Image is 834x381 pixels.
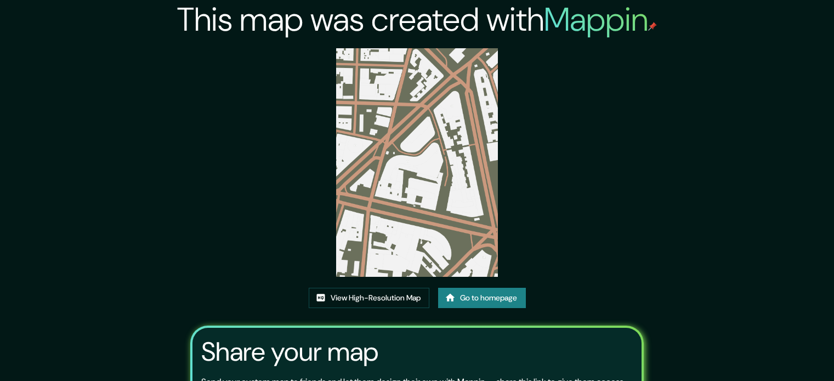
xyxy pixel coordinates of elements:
[736,338,822,369] iframe: Help widget launcher
[648,22,657,31] img: mappin-pin
[438,288,526,308] a: Go to homepage
[336,48,498,277] img: created-map
[201,337,378,367] h3: Share your map
[309,288,429,308] a: View High-Resolution Map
